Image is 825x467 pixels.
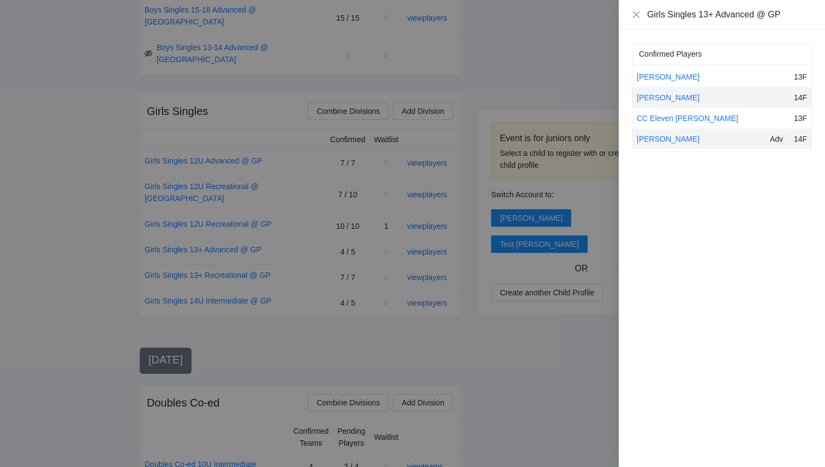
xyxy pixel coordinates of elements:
[791,133,807,145] div: 14F
[639,44,805,64] div: Confirmed Players
[637,93,700,102] a: [PERSON_NAME]
[632,10,641,19] span: close
[770,133,786,145] div: Adv
[791,92,807,104] div: 14F
[632,10,641,20] button: Close
[647,9,812,21] div: Girls Singles 13+ Advanced @ GP
[791,112,807,124] div: 13F
[791,71,807,83] div: 13F
[637,72,700,81] a: [PERSON_NAME]
[637,135,700,143] a: [PERSON_NAME]
[637,114,738,123] a: CC Eleven [PERSON_NAME]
